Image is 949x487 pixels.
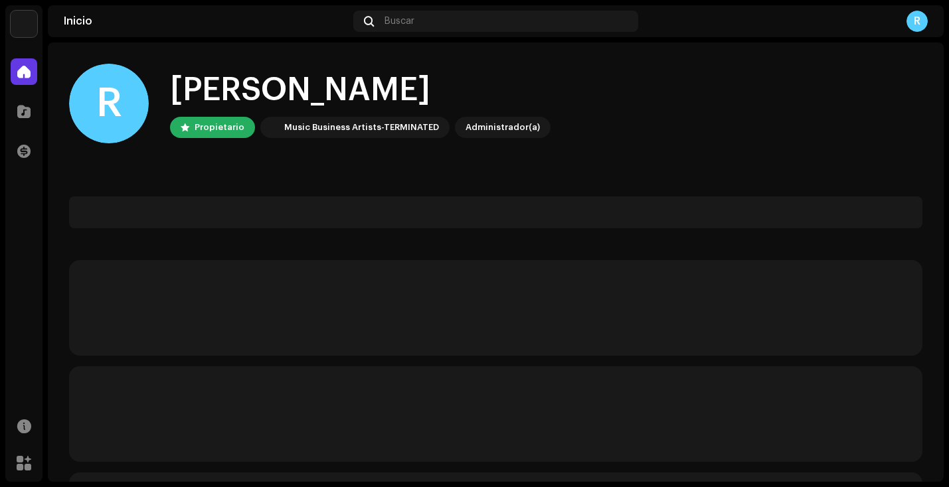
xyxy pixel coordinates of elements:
img: 12fa97fa-896e-4643-8be8-3e34fc4377cf [263,119,279,135]
div: Propietario [195,119,244,135]
img: 12fa97fa-896e-4643-8be8-3e34fc4377cf [11,11,37,37]
span: Buscar [385,16,414,27]
div: [PERSON_NAME] [170,69,551,111]
div: R [906,11,928,32]
div: Inicio [64,16,348,27]
div: Administrador(a) [466,119,540,135]
div: Music Business Artists-TERMINATED [284,119,439,135]
div: R [69,64,149,143]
